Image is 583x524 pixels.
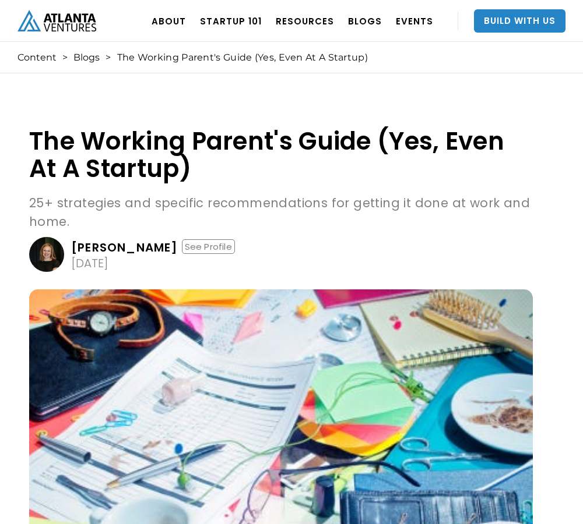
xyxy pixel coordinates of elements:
a: Build With Us [474,9,566,33]
div: > [62,52,68,63]
a: ABOUT [152,5,186,37]
p: 25+ strategies and specific recommendations for getting it done at work and home. [29,194,533,231]
div: [PERSON_NAME] [71,242,178,253]
a: EVENTS [396,5,433,37]
div: [DATE] [71,257,108,269]
a: RESOURCES [276,5,334,37]
a: Blogs [73,52,100,63]
div: > [106,52,111,63]
div: See Profile [182,239,235,254]
h1: The Working Parent's Guide (Yes, Even At A Startup) [29,128,533,182]
a: BLOGS [348,5,382,37]
a: [PERSON_NAME]See Profile[DATE] [29,237,533,272]
div: The Working Parent's Guide (Yes, Even At A Startup) [117,52,368,63]
a: Content [17,52,57,63]
a: Startup 101 [200,5,262,37]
